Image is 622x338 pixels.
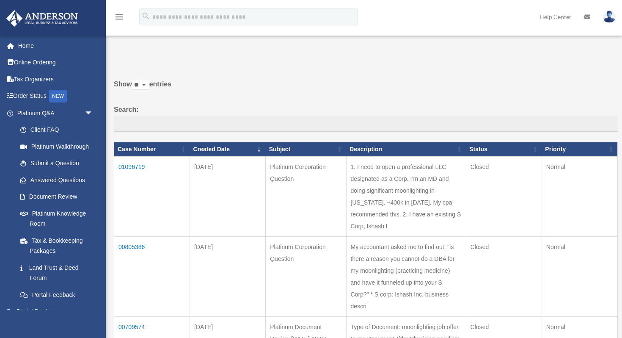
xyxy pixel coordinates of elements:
[114,236,190,316] td: 00805386
[466,156,542,236] td: Closed
[6,303,106,320] a: Digital Productsarrow_drop_down
[542,156,617,236] td: Normal
[4,10,80,27] img: Anderson Advisors Platinum Portal
[6,54,106,71] a: Online Ordering
[12,188,102,205] a: Document Review
[542,236,617,316] td: Normal
[114,156,190,236] td: 01096719
[114,78,618,99] label: Show entries
[542,142,617,156] th: Priority: activate to sort column ascending
[346,236,466,316] td: My accountant asked me to find out: "is there a reason you cannot do a DBA for my moonlighting (p...
[466,236,542,316] td: Closed
[12,155,102,172] a: Submit a Question
[190,142,266,156] th: Created Date: activate to sort column ascending
[266,156,346,236] td: Platinum Corporation Question
[132,80,149,90] select: Showentries
[6,37,106,54] a: Home
[346,142,466,156] th: Description: activate to sort column ascending
[114,104,618,132] label: Search:
[266,236,346,316] td: Platinum Corporation Question
[12,122,102,139] a: Client FAQ
[114,116,618,132] input: Search:
[12,232,102,259] a: Tax & Bookkeeping Packages
[12,172,97,188] a: Answered Questions
[12,286,102,303] a: Portal Feedback
[6,105,102,122] a: Platinum Q&Aarrow_drop_down
[114,12,124,22] i: menu
[85,105,102,122] span: arrow_drop_down
[49,90,67,103] div: NEW
[603,11,616,23] img: User Pic
[85,303,102,321] span: arrow_drop_down
[114,15,124,22] a: menu
[141,11,151,21] i: search
[12,138,102,155] a: Platinum Walkthrough
[466,142,542,156] th: Status: activate to sort column ascending
[12,205,102,232] a: Platinum Knowledge Room
[6,71,106,88] a: Tax Organizers
[6,88,106,105] a: Order StatusNEW
[12,259,102,286] a: Land Trust & Deed Forum
[190,156,266,236] td: [DATE]
[266,142,346,156] th: Subject: activate to sort column ascending
[346,156,466,236] td: 1. I need to open a professional LLC designated as a Corp. I’m an MD and doing significant moonli...
[190,236,266,316] td: [DATE]
[114,142,190,156] th: Case Number: activate to sort column ascending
